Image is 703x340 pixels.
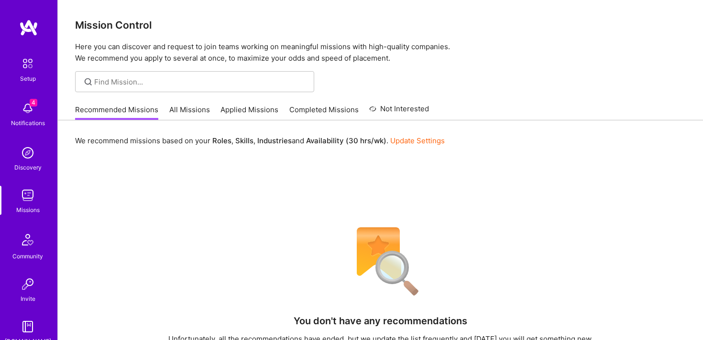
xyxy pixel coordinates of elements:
[220,105,278,120] a: Applied Missions
[306,136,386,145] b: Availability (30 hrs/wk)
[20,74,36,84] div: Setup
[18,317,37,336] img: guide book
[289,105,359,120] a: Completed Missions
[340,221,421,302] img: No Results
[369,103,429,120] a: Not Interested
[18,99,37,118] img: bell
[16,228,39,251] img: Community
[18,186,37,205] img: teamwork
[75,41,686,64] p: Here you can discover and request to join teams working on meaningful missions with high-quality ...
[12,251,43,261] div: Community
[235,136,253,145] b: Skills
[169,105,210,120] a: All Missions
[75,105,158,120] a: Recommended Missions
[30,99,37,106] span: 4
[294,315,467,327] h4: You don't have any recommendations
[257,136,292,145] b: Industries
[75,136,445,146] p: We recommend missions based on your , , and .
[21,294,35,304] div: Invite
[18,275,37,294] img: Invite
[75,19,686,31] h3: Mission Control
[19,19,38,36] img: logo
[83,76,94,87] i: icon SearchGrey
[212,136,231,145] b: Roles
[18,53,38,74] img: setup
[18,143,37,162] img: discovery
[11,118,45,128] div: Notifications
[94,77,307,87] input: Find Mission...
[14,162,42,172] div: Discovery
[16,205,40,215] div: Missions
[390,136,445,145] a: Update Settings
